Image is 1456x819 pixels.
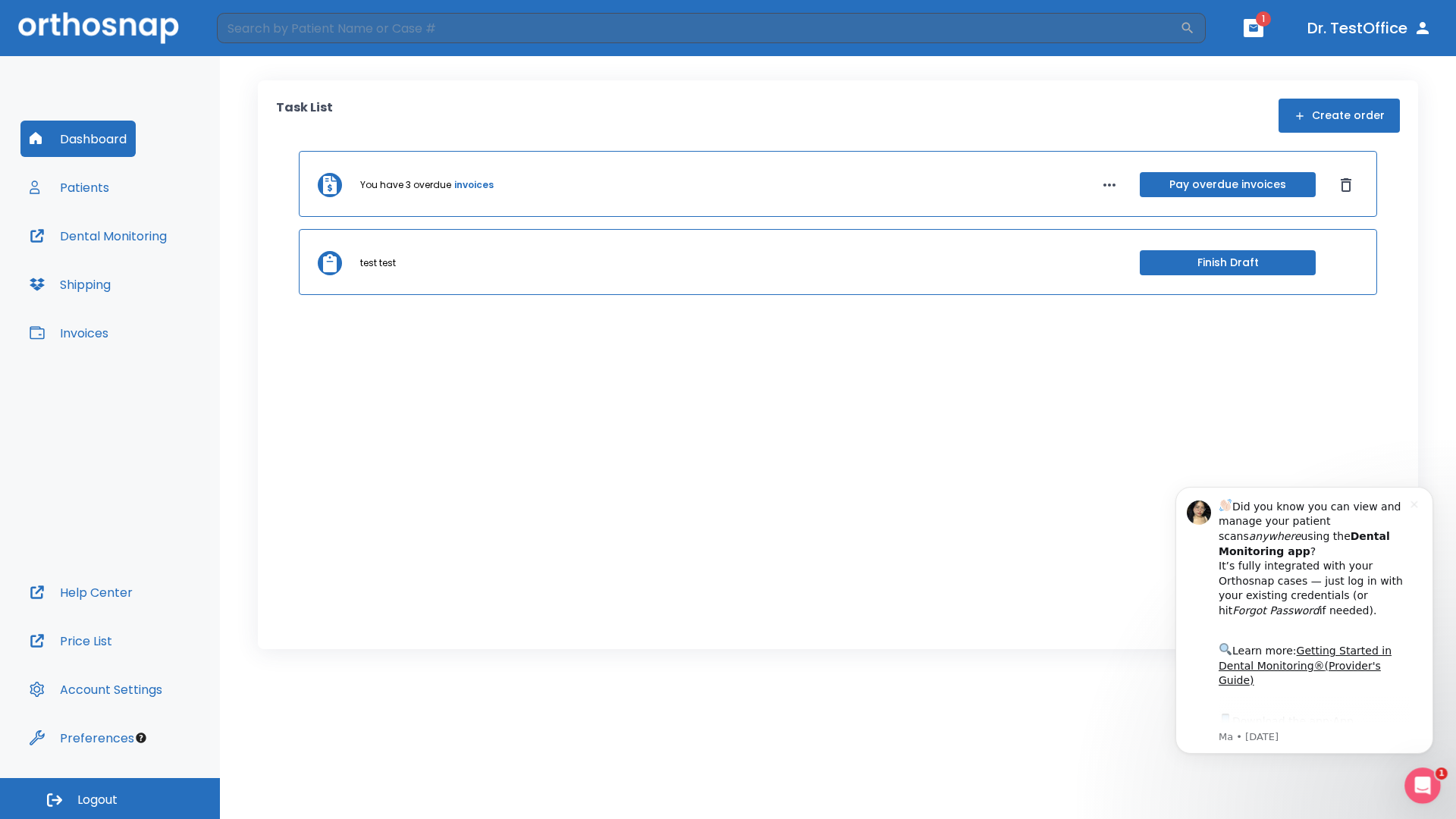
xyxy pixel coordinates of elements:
[257,33,269,45] button: Dismiss notification
[217,13,1180,43] input: Search by Patient Name or Case #
[1436,767,1448,780] span: 1
[1404,767,1441,804] iframe: Intercom live chat
[20,671,171,708] button: Account Settings
[66,247,257,325] div: Download the app: | ​ Let us know if you need help getting started!
[20,218,176,254] button: Dental Monitoring
[20,266,120,303] button: Shipping
[20,623,121,659] button: Price List
[77,792,118,808] span: Logout
[20,315,118,351] button: Invoices
[454,178,494,192] a: invoices
[1140,250,1316,275] button: Finish Draft
[20,720,143,756] button: Preferences
[1153,464,1456,778] iframe: Intercom notifications message
[66,266,257,280] p: Message from Ma, sent 1w ago
[1140,172,1316,197] button: Pay overdue invoices
[20,121,136,157] button: Dashboard
[134,731,148,745] div: Tooltip anchor
[1279,99,1400,133] button: Create order
[360,178,451,192] p: You have 3 overdue
[276,99,333,133] p: Task List
[20,169,118,206] button: Patients
[1334,173,1358,197] button: Dismiss
[66,251,201,278] a: App Store
[18,12,179,43] img: Orthosnap
[1256,11,1271,27] span: 1
[360,256,396,270] p: test test
[20,574,142,610] button: Help Center
[1301,14,1438,42] button: Dr. TestOffice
